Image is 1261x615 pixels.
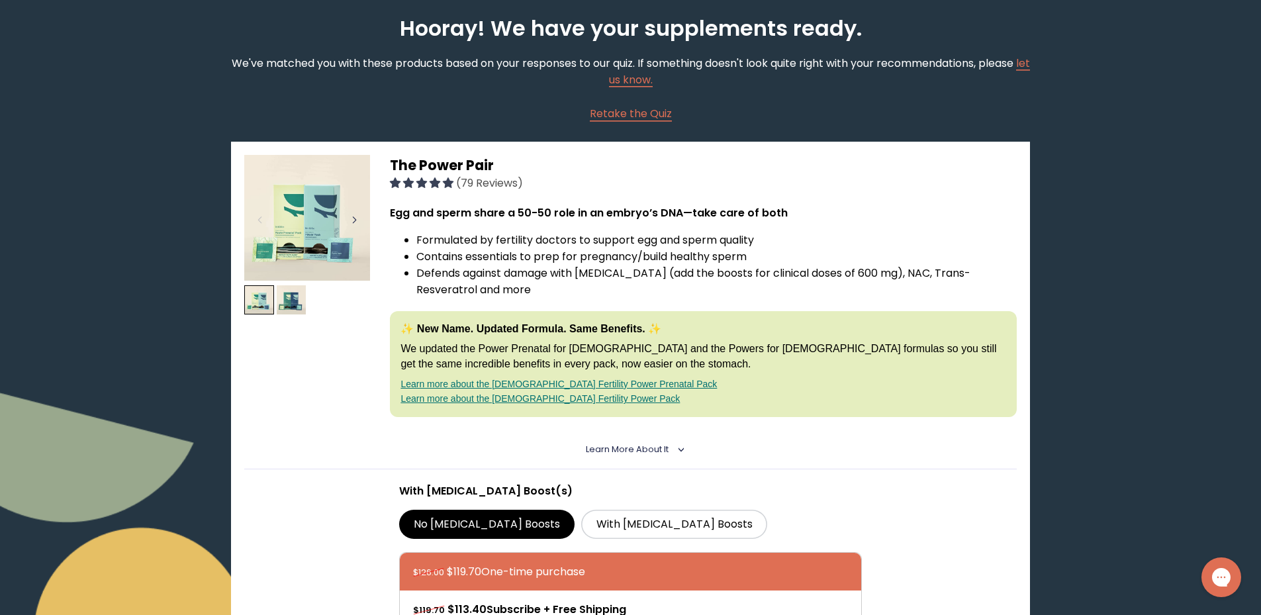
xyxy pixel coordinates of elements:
[590,106,672,121] span: Retake the Quiz
[244,285,274,315] img: thumbnail image
[581,510,767,539] label: With [MEDICAL_DATA] Boosts
[277,285,306,315] img: thumbnail image
[416,232,1016,248] li: Formulated by fertility doctors to support egg and sperm quality
[586,444,675,455] summary: Learn More About it <
[609,56,1030,87] a: let us know.
[400,323,661,334] strong: ✨ New Name. Updated Formula. Same Benefits. ✨
[391,13,870,44] h2: Hooray! We have your supplements ready.
[416,248,1016,265] li: Contains essentials to prep for pregnancy/build healthy sperm
[456,175,523,191] span: (79 Reviews)
[244,155,370,281] img: thumbnail image
[400,379,717,389] a: Learn more about the [DEMOGRAPHIC_DATA] Fertility Power Prenatal Pack
[399,483,863,499] p: With [MEDICAL_DATA] Boost(s)
[673,446,684,453] i: <
[390,205,788,220] strong: Egg and sperm share a 50-50 role in an embryo’s DNA—take care of both
[400,342,1005,371] p: We updated the Power Prenatal for [DEMOGRAPHIC_DATA] and the Powers for [DEMOGRAPHIC_DATA] formul...
[586,444,669,455] span: Learn More About it
[390,156,494,175] span: The Power Pair
[400,393,680,404] a: Learn more about the [DEMOGRAPHIC_DATA] Fertility Power Pack
[390,175,456,191] span: 4.92 stars
[231,55,1029,88] p: We've matched you with these products based on your responses to our quiz. If something doesn't l...
[399,510,575,539] label: No [MEDICAL_DATA] Boosts
[1195,553,1248,602] iframe: Gorgias live chat messenger
[590,105,672,122] a: Retake the Quiz
[416,265,1016,298] li: Defends against damage with [MEDICAL_DATA] (add the boosts for clinical doses of 600 mg), NAC, Tr...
